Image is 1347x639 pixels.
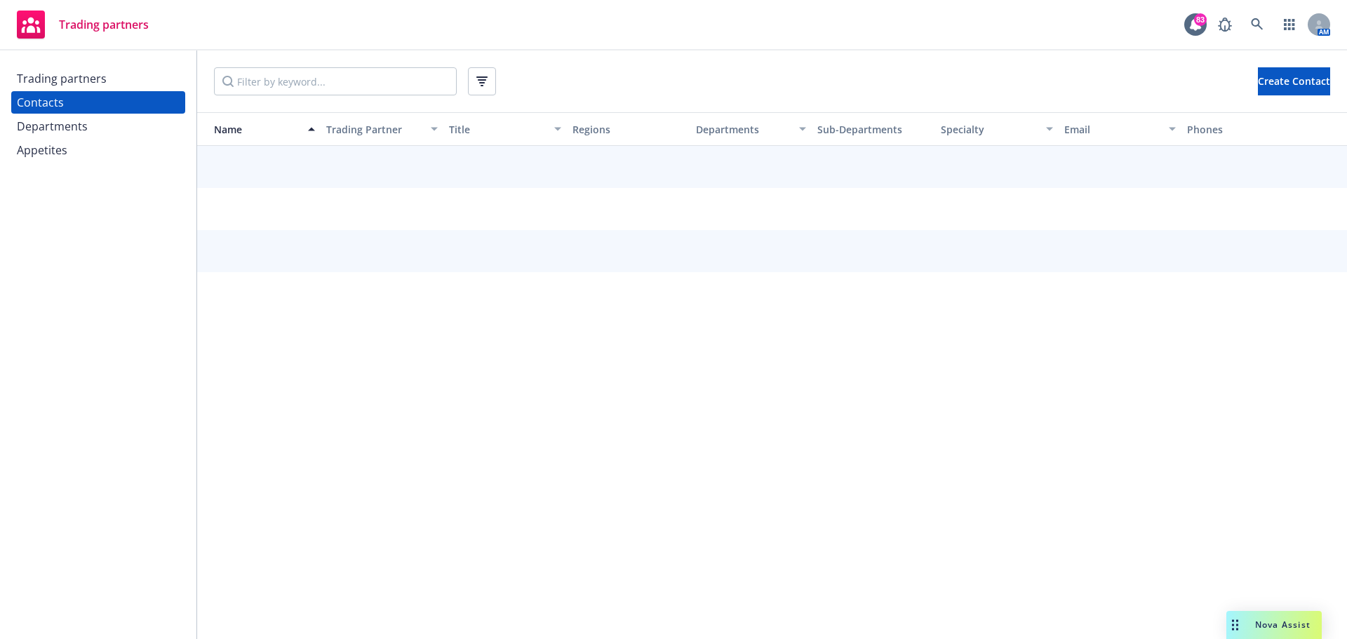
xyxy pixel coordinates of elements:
[17,115,88,137] div: Departments
[321,112,444,146] button: Trading Partner
[817,122,930,137] div: Sub-Departments
[1226,611,1322,639] button: Nova Assist
[567,112,690,146] button: Regions
[935,112,1059,146] button: Specialty
[11,5,154,44] a: Trading partners
[1255,619,1311,631] span: Nova Assist
[696,122,791,137] div: Departments
[572,122,685,137] div: Regions
[690,112,812,146] button: Departments
[59,19,149,30] span: Trading partners
[1059,112,1182,146] button: Email
[17,67,107,90] div: Trading partners
[214,67,457,95] input: Filter by keyword...
[11,91,185,114] a: Contacts
[1064,122,1161,137] div: Email
[1226,611,1244,639] div: Drag to move
[11,115,185,137] a: Departments
[941,122,1038,137] div: Specialty
[1194,13,1207,26] div: 83
[449,122,546,137] div: Title
[1211,11,1239,39] a: Report a Bug
[1243,11,1271,39] a: Search
[17,91,64,114] div: Contacts
[443,112,567,146] button: Title
[1258,67,1330,95] button: Create Contact
[197,112,321,146] button: Name
[203,122,300,137] div: Name
[326,122,423,137] div: Trading Partner
[1187,122,1299,137] div: Phones
[1258,74,1330,88] span: Create Contact
[1275,11,1304,39] a: Switch app
[17,139,67,161] div: Appetites
[11,67,185,90] a: Trading partners
[11,139,185,161] a: Appetites
[812,112,935,146] button: Sub-Departments
[1181,112,1305,146] button: Phones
